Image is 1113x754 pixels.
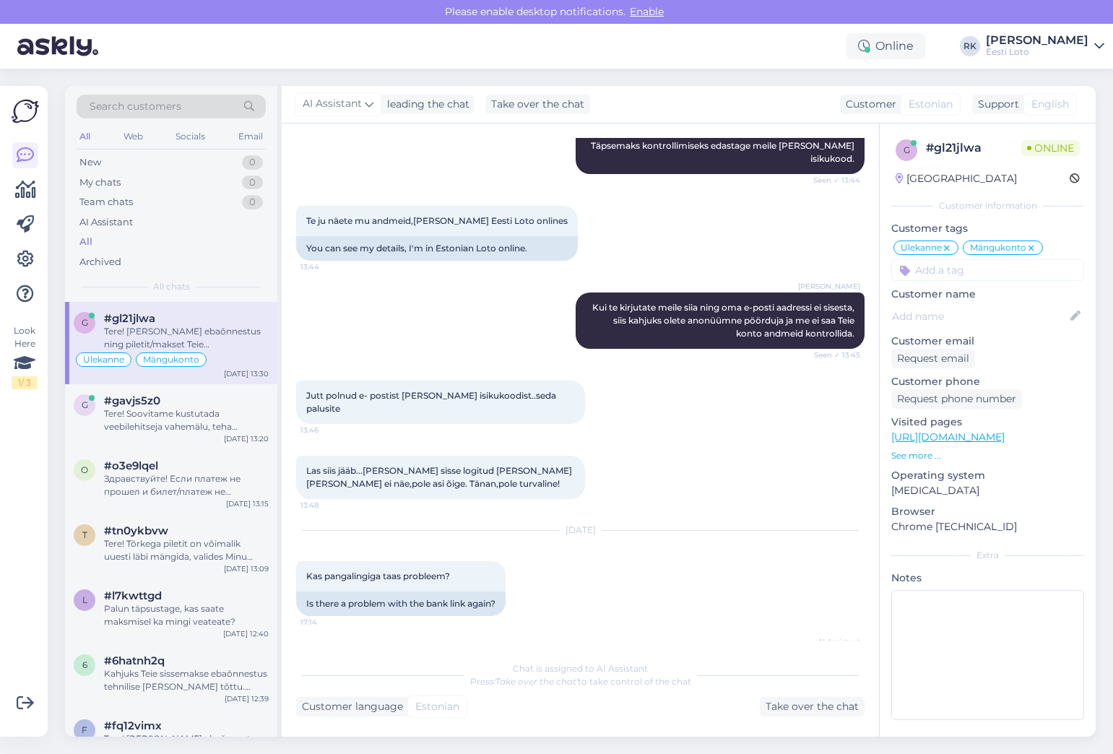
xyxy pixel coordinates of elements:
div: Take over the chat [485,95,590,114]
p: Customer email [891,334,1084,349]
div: Support [972,97,1019,112]
p: Customer name [891,287,1084,302]
span: AI Assistant [806,636,860,647]
div: [DATE] [296,524,865,537]
p: Operating system [891,468,1084,483]
p: Chrome [TECHNICAL_ID] [891,519,1084,534]
span: Estonian [909,97,953,112]
p: Customer tags [891,221,1084,236]
div: Kahjuks Teie sissemakse ebaõnnestus tehnilise [PERSON_NAME] tõttu. Kontrollisime ostu [PERSON_NAM... [104,667,269,693]
div: [DATE] 12:39 [225,693,269,704]
span: Chat is assigned to AI Assistant [513,663,648,674]
div: Eesti Loto [986,46,1088,58]
div: Customer language [296,699,403,714]
p: Notes [891,571,1084,586]
div: RK [960,36,980,56]
span: Search customers [90,99,181,114]
span: t [82,529,87,540]
span: 17:14 [300,617,355,628]
div: My chats [79,175,121,190]
span: Kui te kirjutate meile siia ning oma e-posti aadressi ei sisesta, siis kahjuks olete anonüümne pö... [592,302,857,339]
input: Add name [892,308,1067,324]
span: [PERSON_NAME] [798,281,860,292]
div: 0 [242,155,263,170]
span: #gavjs5z0 [104,394,160,407]
span: #l7kwttgd [104,589,162,602]
span: Seen ✓ 13:44 [806,175,860,186]
span: Kas pangalingiga taas probleem? [306,571,450,581]
span: Jutt polnud e- postist [PERSON_NAME] isikukoodist..seda palusite [306,390,558,414]
div: Palun täpsustage, kas saate maksmisel ka mingi veateate? [104,602,269,628]
div: Is there a problem with the bank link again? [296,591,506,616]
span: #gl21jlwa [104,312,155,325]
p: Browser [891,504,1084,519]
span: #tn0ykbvw [104,524,168,537]
span: #fq12vimx [104,719,162,732]
div: All [79,235,92,249]
div: [GEOGRAPHIC_DATA] [896,171,1017,186]
span: 13:48 [300,500,355,511]
div: [DATE] 13:15 [226,498,269,509]
p: Customer phone [891,374,1084,389]
div: Tere! Soovitame kustutada veebilehitseja vahemälu, teha seadmele taaskäivituse või kasutada teist... [104,407,269,433]
div: [DATE] 13:20 [224,433,269,444]
div: [DATE] 13:30 [224,368,269,379]
span: Mängukonto [143,355,199,364]
div: Request email [891,349,975,368]
input: Add a tag [891,259,1084,281]
p: See more ... [891,449,1084,462]
span: 13:46 [300,425,355,435]
span: f [82,724,87,735]
div: New [79,155,101,170]
div: Online [846,33,925,59]
a: [URL][DOMAIN_NAME] [891,430,1005,443]
div: [DATE] 13:09 [224,563,269,574]
span: 13:44 [300,261,355,272]
span: g [82,399,88,410]
div: Здравствуйте! Если платеж не прошел и билет/платеж не появился на вашем игровом счете, пожалуйста... [104,472,269,498]
span: Ülekanne [901,243,942,252]
span: English [1031,97,1069,112]
span: Ülekanne [83,355,124,364]
span: Mängukonto [970,243,1026,252]
div: [DATE] 12:40 [223,628,269,639]
p: [MEDICAL_DATA] [891,483,1084,498]
div: You can see my details, I'm in Estonian Loto online. [296,236,578,261]
p: Visited pages [891,415,1084,430]
span: Enable [625,5,668,18]
div: # gl21jlwa [926,139,1021,157]
div: AI Assistant [79,215,133,230]
span: All chats [153,280,190,293]
span: 6 [82,659,87,670]
span: #6hatnh2q [104,654,165,667]
div: 0 [242,195,263,209]
span: Online [1021,140,1080,156]
div: Take over the chat [760,697,865,716]
div: Email [235,127,266,146]
div: 1 / 3 [12,376,38,389]
span: o [81,464,88,475]
div: Tere! [PERSON_NAME] ebaõnnestus ning piletit/makset Teie mängukontole ei ilmunud, palume edastada... [104,325,269,351]
span: l [82,594,87,605]
div: Tere! Tõrkega piletit on võimalik uuesti läbi mängida, valides Minu piletid – e-kiirloteriid. Kui... [104,537,269,563]
span: g [904,144,910,155]
div: All [77,127,93,146]
div: leading the chat [381,97,469,112]
div: 0 [242,175,263,190]
a: [PERSON_NAME]Eesti Loto [986,35,1104,58]
span: Press to take control of the chat [470,676,691,687]
div: Web [121,127,146,146]
div: Look Here [12,324,38,389]
span: g [82,317,88,328]
div: Team chats [79,195,133,209]
div: Socials [173,127,208,146]
div: Extra [891,549,1084,562]
span: Las siis jääb...[PERSON_NAME] sisse logitud [PERSON_NAME] [PERSON_NAME] ei näe,pole asi õige. Tän... [306,465,574,489]
div: [PERSON_NAME] [986,35,1088,46]
div: Customer [840,97,896,112]
span: Te ju näete mu andmeid,[PERSON_NAME] Eesti Loto onlines [306,215,568,226]
i: 'Take over the chat' [494,676,578,687]
div: Request phone number [891,389,1022,409]
span: Seen ✓ 13:45 [806,350,860,360]
div: Customer information [891,199,1084,212]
